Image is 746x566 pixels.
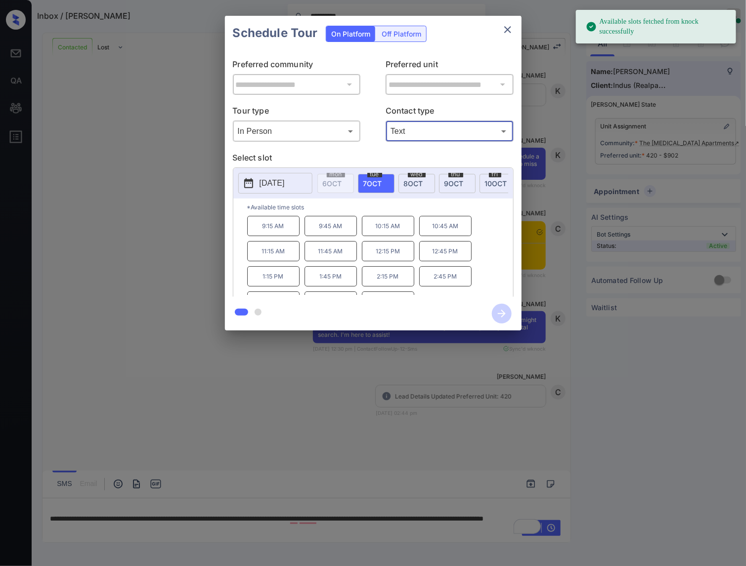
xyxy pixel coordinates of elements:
p: 2:45 PM [419,266,472,286]
p: 12:45 PM [419,241,472,261]
p: 1:45 PM [305,266,357,286]
p: Preferred community [233,58,361,74]
p: Preferred unit [386,58,514,74]
span: wed [408,171,426,177]
p: 3:15 PM [247,291,300,312]
div: Off Platform [377,26,426,41]
p: 12:15 PM [362,241,414,261]
p: 9:45 AM [305,216,357,236]
div: date-select [480,174,516,193]
button: close [498,20,518,40]
span: thu [448,171,463,177]
p: 10:45 AM [419,216,472,236]
span: tue [367,171,382,177]
div: Text [388,123,511,139]
p: 11:45 AM [305,241,357,261]
div: date-select [358,174,395,193]
p: 2:15 PM [362,266,414,286]
span: 9 OCT [444,179,464,188]
p: 11:15 AM [247,241,300,261]
button: btn-next [486,301,518,326]
div: date-select [439,174,476,193]
div: In Person [235,123,358,139]
p: [DATE] [260,177,285,189]
span: fri [489,171,501,177]
span: 10 OCT [485,179,507,188]
p: 3:45 PM [305,291,357,312]
p: 9:15 AM [247,216,300,236]
p: Tour type [233,105,361,121]
span: 7 OCT [363,179,382,188]
h2: Schedule Tour [225,16,326,50]
button: [DATE] [238,173,312,194]
span: 8 OCT [404,179,423,188]
div: Available slots fetched from knock successfully [586,13,728,40]
p: Select slot [233,152,514,167]
p: 4:15 PM [362,291,414,312]
p: *Available time slots [247,199,513,216]
p: 1:15 PM [247,266,300,286]
p: 10:15 AM [362,216,414,236]
p: Contact type [386,105,514,121]
div: date-select [398,174,435,193]
div: On Platform [326,26,375,41]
